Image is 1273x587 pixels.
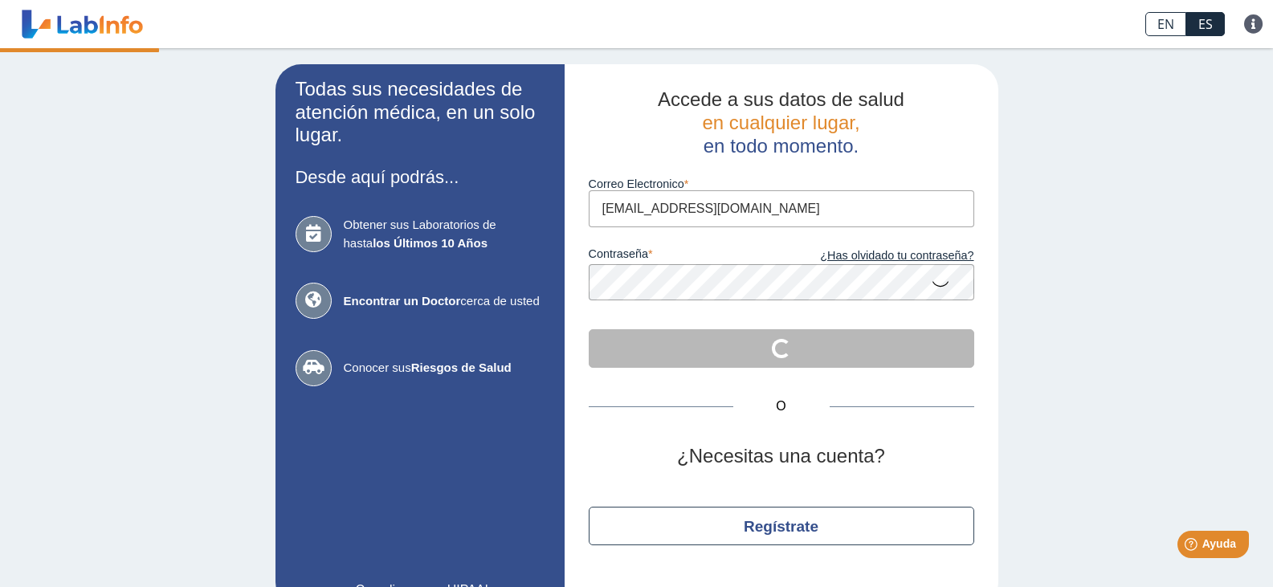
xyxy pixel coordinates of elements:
b: los Últimos 10 Años [373,236,488,250]
label: Correo Electronico [589,177,974,190]
button: Regístrate [589,507,974,545]
span: cerca de usted [344,292,545,311]
iframe: Help widget launcher [1130,524,1255,569]
h2: Todas sus necesidades de atención médica, en un solo lugar. [296,78,545,147]
span: Accede a sus datos de salud [658,88,904,110]
h2: ¿Necesitas una cuenta? [589,445,974,468]
a: ¿Has olvidado tu contraseña? [781,247,974,265]
span: en todo momento. [704,135,859,157]
span: en cualquier lugar, [702,112,859,133]
b: Riesgos de Salud [411,361,512,374]
a: EN [1145,12,1186,36]
label: contraseña [589,247,781,265]
b: Encontrar un Doctor [344,294,461,308]
span: O [733,397,830,416]
span: Conocer sus [344,359,545,377]
h3: Desde aquí podrás... [296,167,545,187]
span: Obtener sus Laboratorios de hasta [344,216,545,252]
a: ES [1186,12,1225,36]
